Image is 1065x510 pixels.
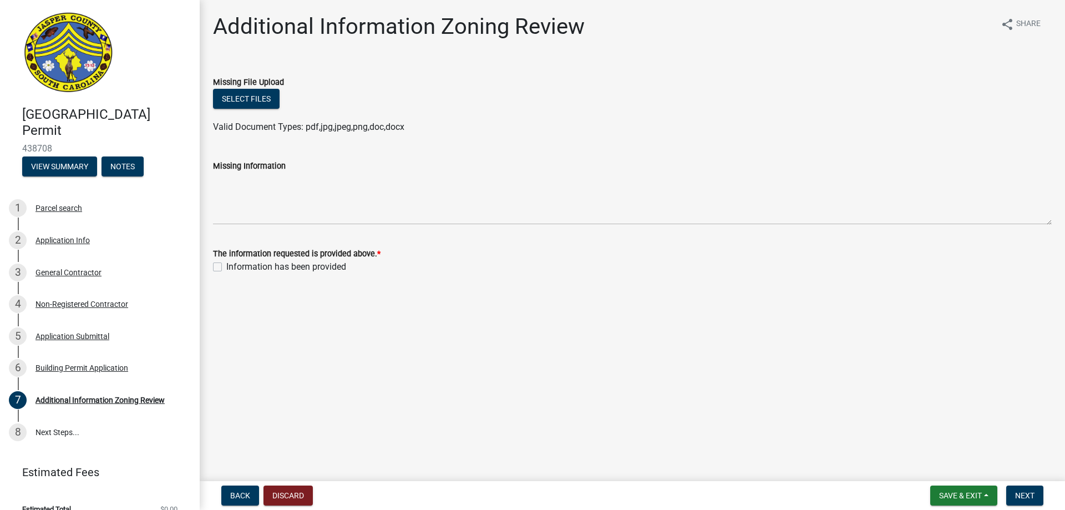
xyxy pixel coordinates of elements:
[9,391,27,409] div: 7
[9,461,182,483] a: Estimated Fees
[213,250,381,258] label: The information requested is provided above.
[22,143,177,154] span: 438708
[9,295,27,313] div: 4
[1016,18,1041,31] span: Share
[22,107,191,139] h4: [GEOGRAPHIC_DATA] Permit
[230,491,250,500] span: Back
[221,486,259,506] button: Back
[213,13,585,40] h1: Additional Information Zoning Review
[9,199,27,217] div: 1
[1001,18,1014,31] i: share
[35,300,128,308] div: Non-Registered Contractor
[1006,486,1043,506] button: Next
[35,332,109,340] div: Application Submittal
[9,264,27,281] div: 3
[35,269,102,276] div: General Contractor
[213,79,284,87] label: Missing File Upload
[22,12,115,95] img: Jasper County, South Carolina
[1015,491,1034,500] span: Next
[930,486,997,506] button: Save & Exit
[9,423,27,441] div: 8
[226,260,346,274] label: Information has been provided
[213,89,280,109] button: Select files
[9,231,27,249] div: 2
[35,236,90,244] div: Application Info
[102,156,144,176] button: Notes
[35,204,82,212] div: Parcel search
[939,491,982,500] span: Save & Exit
[22,156,97,176] button: View Summary
[263,486,313,506] button: Discard
[213,122,404,132] span: Valid Document Types: pdf,jpg,jpeg,png,doc,docx
[22,163,97,171] wm-modal-confirm: Summary
[9,327,27,345] div: 5
[9,359,27,377] div: 6
[102,163,144,171] wm-modal-confirm: Notes
[35,364,128,372] div: Building Permit Application
[213,163,286,170] label: Missing Information
[992,13,1049,35] button: shareShare
[35,396,165,404] div: Additional Information Zoning Review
